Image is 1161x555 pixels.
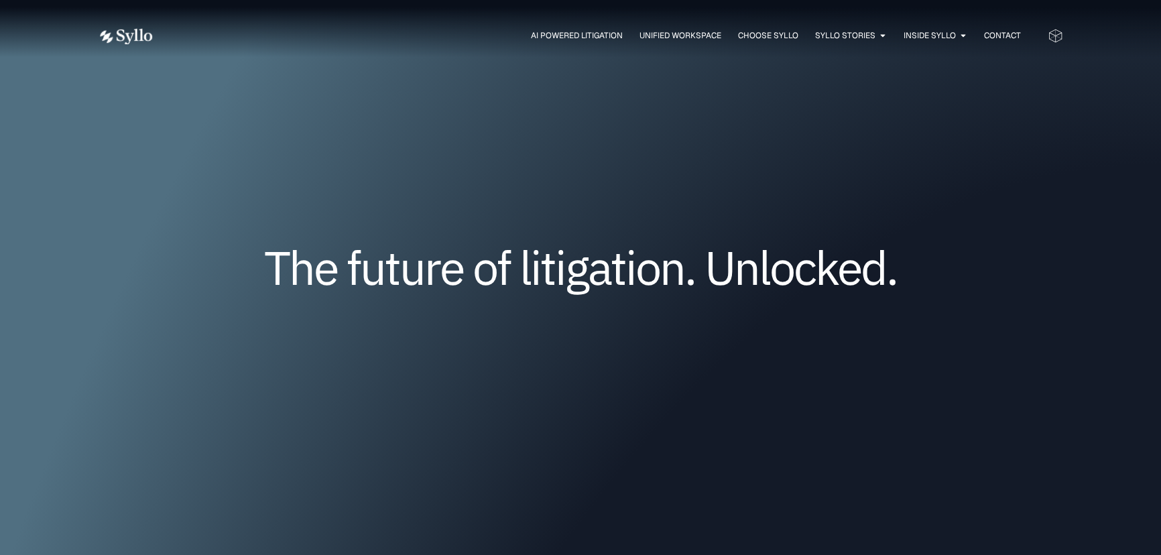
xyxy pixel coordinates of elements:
a: Syllo Stories [815,29,875,42]
h1: The future of litigation. Unlocked. [178,245,983,290]
div: Menu Toggle [180,29,1021,42]
a: Inside Syllo [904,29,956,42]
a: AI Powered Litigation [531,29,623,42]
img: white logo [98,28,153,45]
a: Choose Syllo [738,29,798,42]
a: Unified Workspace [639,29,721,42]
nav: Menu [180,29,1021,42]
a: Contact [984,29,1021,42]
